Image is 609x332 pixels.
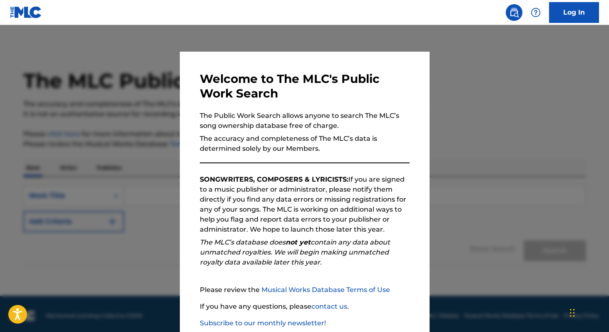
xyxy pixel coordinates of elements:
a: Musical Works Database Terms of Use [261,286,390,294]
em: The MLC’s database does contain any data about unmatched royalties. We will begin making unmatche... [200,238,390,266]
a: Log In [549,2,599,23]
img: MLC Logo [10,6,42,18]
a: contact us [311,302,347,310]
strong: not yet [286,238,311,246]
p: The Public Work Search allows anyone to search The MLC’s song ownership database free of charge. [200,111,410,131]
div: Help [527,4,544,21]
a: Public Search [506,4,522,21]
a: Subscribe to our monthly newsletter! [200,319,326,327]
p: If you are signed to a music publisher or administrator, please notify them directly if you find ... [200,175,410,235]
iframe: Chat Widget [567,292,609,332]
h3: Welcome to The MLC's Public Work Search [200,72,410,101]
p: The accuracy and completeness of The MLC’s data is determined solely by our Members. [200,134,410,154]
img: help [531,7,541,17]
p: If you have any questions, please . [200,302,410,312]
strong: SONGWRITERS, COMPOSERS & LYRICISTS: [200,175,348,183]
div: Drag [570,300,575,325]
p: Please review the [200,285,410,295]
img: search [509,7,519,17]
